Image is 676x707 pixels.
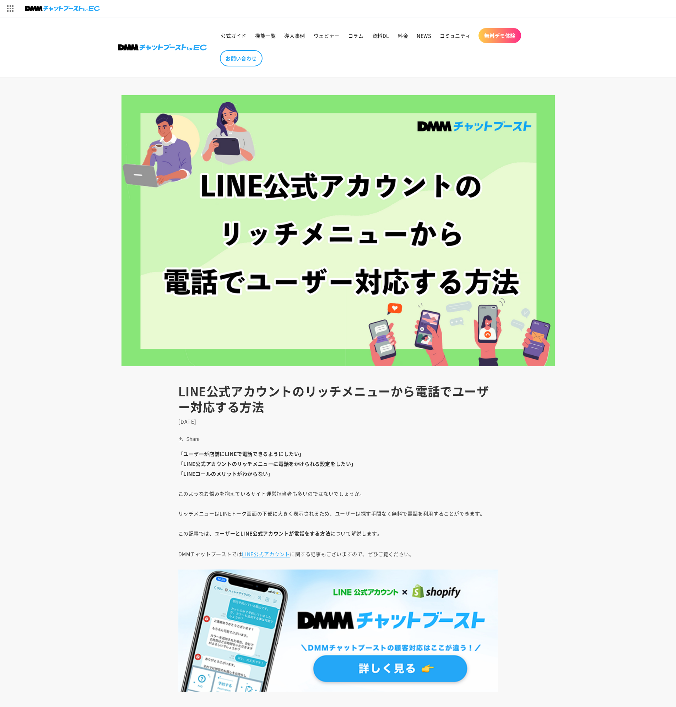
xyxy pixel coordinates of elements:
img: サービス [1,1,19,16]
span: ウェビナー [314,32,340,39]
a: コラム [344,28,368,43]
a: 無料デモ体験 [478,28,521,43]
p: このようなお悩みを抱えているサイト運営担当者も多いのではないでしょうか。 リッチメニューはLINEトーク画面の下部に大きく表示されるため、ユーザーは探す手間なく無料で電話を利用することができます... [178,449,498,538]
span: 資料DL [372,32,389,39]
span: 機能一覧 [255,32,276,39]
a: 資料DL [368,28,394,43]
img: LINE公式アカウントのリッチメニューから電話でユーザー対応する方法 [121,95,555,366]
a: 料金 [394,28,412,43]
a: LINE公式アカウント [242,550,290,557]
a: 導入事例 [280,28,309,43]
span: 料金 [398,32,408,39]
span: 導入事例 [284,32,305,39]
p: DMMチャットブーストでは に関する記事もございますので、ぜひご覧ください。 [178,549,498,559]
a: コミュニティ [436,28,475,43]
strong: 「LINEコールのメリットがわからない」 [178,470,274,477]
a: 機能一覧 [251,28,280,43]
span: お問い合わせ [226,55,257,61]
span: コラム [348,32,364,39]
a: お問い合わせ [220,50,263,66]
span: 公式ガイド [221,32,247,39]
h1: LINE公式アカウントのリッチメニューから電話でユーザー対応する方法 [178,383,498,415]
time: [DATE] [178,418,197,425]
strong: 「ユーザーが店舗にLINEで電話できるようにしたい」 [178,450,305,457]
strong: ユーザーとLINE公式アカウントが電話をする方法 [215,530,330,537]
span: 無料デモ体験 [484,32,515,39]
a: ウェビナー [309,28,344,43]
button: Share [178,435,202,443]
a: 公式ガイド [216,28,251,43]
strong: 「LINE公式アカウントのリッチメニューに電話をかけられる設定をしたい」 [178,460,357,467]
img: 株式会社DMM Boost [118,44,207,50]
img: DMMチャットブーストforEC [178,570,498,692]
img: チャットブーストforEC [25,4,100,14]
span: NEWS [417,32,431,39]
a: NEWS [412,28,435,43]
span: コミュニティ [440,32,471,39]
